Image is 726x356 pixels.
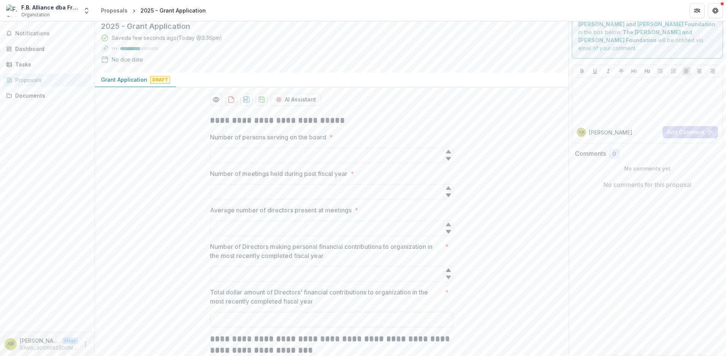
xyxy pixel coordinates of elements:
strong: The [PERSON_NAME] and [PERSON_NAME] Foundation [578,29,692,43]
p: Number of meetings held during past fiscal year [210,169,347,178]
button: download-proposal [256,93,268,106]
button: Open entity switcher [81,3,92,18]
p: Average number of directors present at meetings [210,206,352,215]
div: Send comments or questions to in the box below. will be notified via email of your comment. [572,6,723,59]
button: Align Right [708,66,717,76]
a: Proposals [98,5,131,16]
button: More [81,340,90,349]
p: Grant Application [101,76,147,84]
div: 2025 - Grant Application [140,6,206,14]
p: Number of persons serving on the board [210,133,326,142]
span: 0 [612,151,616,157]
div: Proposals [101,6,128,14]
div: Dashboard [15,45,85,53]
p: [PERSON_NAME] [589,128,632,136]
button: Align Center [695,66,704,76]
div: Tasks [15,60,85,68]
h2: Comments [575,150,606,157]
p: Number of Directors making personal financial contributions to organization in the most recently ... [210,242,442,260]
button: Heading 1 [630,66,639,76]
div: Documents [15,92,85,100]
button: Get Help [708,3,723,18]
p: [PERSON_NAME] [20,337,59,345]
p: User [62,337,78,344]
button: Bullet List [656,66,665,76]
nav: breadcrumb [98,5,209,16]
button: Add Comment [663,126,718,138]
button: Strike [617,66,626,76]
p: No comments for this proposal [603,180,691,189]
div: Proposals [15,76,85,84]
div: No due date [112,55,143,63]
button: Align Left [682,66,691,76]
div: Saved a few seconds ago ( Today @ 3:36pm ) [112,34,222,42]
div: Norma Bowles [8,342,14,347]
div: Norma Bowles [579,130,584,134]
button: Ordered List [669,66,678,76]
span: Organization [21,11,50,18]
p: 51 % [112,46,117,51]
p: No comments yet [575,165,720,172]
button: Bold [578,66,587,76]
a: Dashboard [3,43,92,55]
a: Documents [3,89,92,102]
button: Italicize [604,66,613,76]
span: Draft [150,76,170,84]
button: Partners [690,3,705,18]
button: Heading 2 [643,66,652,76]
button: download-proposal [225,93,237,106]
button: AI Assistant [271,93,321,106]
a: Tasks [3,58,92,71]
button: Underline [590,66,600,76]
button: Notifications [3,27,92,40]
img: F.B. Alliance dba Fringe Benefits [6,5,18,17]
span: Notifications [15,30,88,37]
button: download-proposal [240,93,253,106]
div: F.B. Alliance dba Fringe Benefits [21,3,78,11]
h2: 2025 - Grant Application [101,22,550,31]
a: Proposals [3,74,92,86]
p: [EMAIL_ADDRESS][DOMAIN_NAME] [20,345,78,351]
button: Preview a173fb36-0ec5-4b00-9204-e89d21440b05-0.pdf [210,93,222,106]
p: Total dollar amount of Directors' financial contributions to organization in the most recently co... [210,288,442,306]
